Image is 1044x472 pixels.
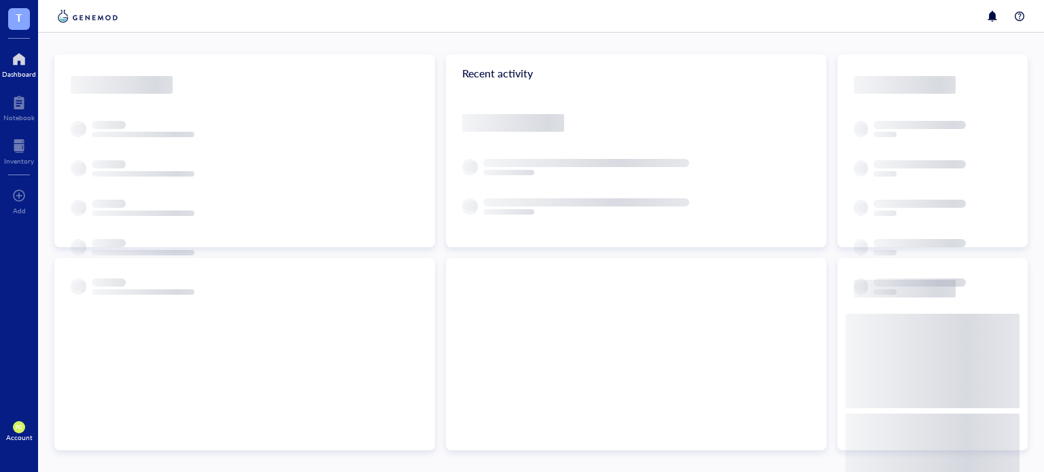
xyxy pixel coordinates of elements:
[6,433,33,441] div: Account
[13,206,26,215] div: Add
[2,48,36,78] a: Dashboard
[446,54,826,92] div: Recent activity
[4,157,34,165] div: Inventory
[2,70,36,78] div: Dashboard
[3,92,35,122] a: Notebook
[16,424,22,431] span: PO
[3,113,35,122] div: Notebook
[16,9,22,26] span: T
[54,8,121,24] img: genemod-logo
[4,135,34,165] a: Inventory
